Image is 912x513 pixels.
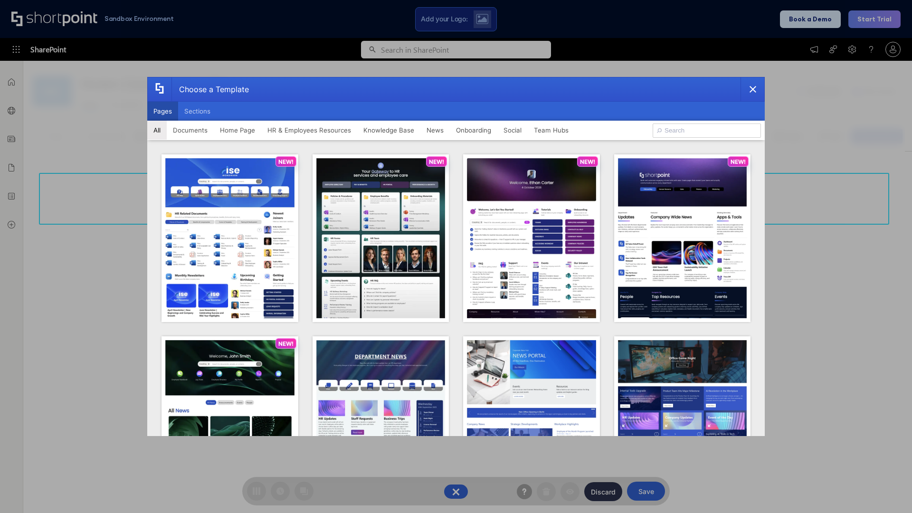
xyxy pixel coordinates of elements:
[429,158,444,165] p: NEW!
[261,121,357,140] button: HR & Employees Resources
[278,158,294,165] p: NEW!
[497,121,528,140] button: Social
[178,102,217,121] button: Sections
[278,340,294,347] p: NEW!
[450,121,497,140] button: Onboarding
[653,123,761,138] input: Search
[171,77,249,101] div: Choose a Template
[147,77,765,436] div: template selector
[528,121,575,140] button: Team Hubs
[167,121,214,140] button: Documents
[731,158,746,165] p: NEW!
[147,102,178,121] button: Pages
[214,121,261,140] button: Home Page
[864,467,912,513] iframe: Chat Widget
[147,121,167,140] button: All
[420,121,450,140] button: News
[357,121,420,140] button: Knowledge Base
[580,158,595,165] p: NEW!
